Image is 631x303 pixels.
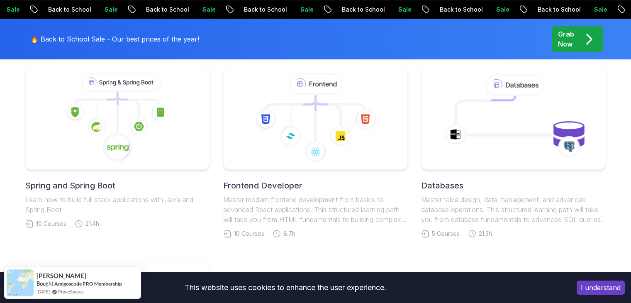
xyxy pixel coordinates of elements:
[195,5,222,14] p: Sale
[223,195,408,225] p: Master modern frontend development from basics to advanced React applications. This structured le...
[421,195,606,225] p: Master table design, data management, and advanced database operations. This structured learning ...
[37,280,54,287] span: Bought
[479,230,492,238] span: 21.3h
[41,5,97,14] p: Back to School
[335,5,391,14] p: Back to School
[7,269,34,296] img: provesource social proof notification image
[97,5,124,14] p: Sale
[36,220,66,228] span: 10 Courses
[421,180,606,191] h2: Databases
[237,5,293,14] p: Back to School
[531,5,587,14] p: Back to School
[54,281,122,287] a: Amigoscode PRO Membership
[25,66,210,228] a: Spring and Spring BootLearn how to build full stack applications with Java and Spring Boot10 Cour...
[558,29,574,49] p: Grab Now
[234,230,264,238] span: 10 Courses
[223,180,408,191] h2: Frontend Developer
[85,220,99,228] span: 21.4h
[577,281,625,295] button: Accept cookies
[37,288,50,295] span: [DATE]
[283,230,295,238] span: 8.7h
[6,279,564,297] div: This website uses cookies to enhance the user experience.
[421,66,606,238] a: DatabasesMaster table design, data management, and advanced database operations. This structured ...
[139,5,195,14] p: Back to School
[489,5,516,14] p: Sale
[432,230,460,238] span: 5 Courses
[58,288,84,295] a: ProveSource
[293,5,320,14] p: Sale
[223,66,408,238] a: Frontend DeveloperMaster modern frontend development from basics to advanced React applications. ...
[433,5,489,14] p: Back to School
[25,180,210,191] h2: Spring and Spring Boot
[587,5,614,14] p: Sale
[391,5,418,14] p: Sale
[30,34,199,44] p: 🔥 Back to School Sale - Our best prices of the year!
[25,195,210,215] p: Learn how to build full stack applications with Java and Spring Boot
[37,272,86,279] span: [PERSON_NAME]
